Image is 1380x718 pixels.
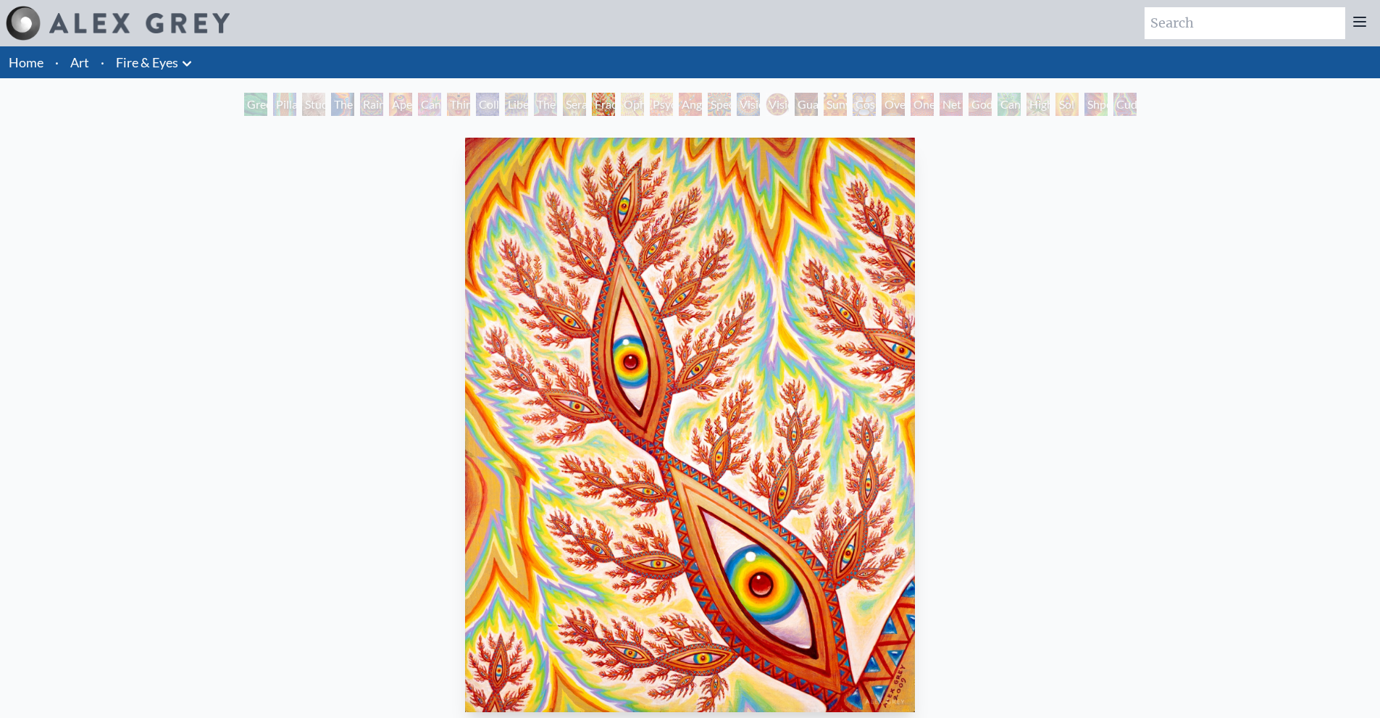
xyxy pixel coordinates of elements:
div: Angel Skin [679,93,702,116]
li: · [49,46,64,78]
div: Cuddle [1113,93,1137,116]
div: Spectral Lotus [708,93,731,116]
div: Godself [969,93,992,116]
div: Seraphic Transport Docking on the Third Eye [563,93,586,116]
div: Sunyata [824,93,847,116]
div: Vision Crystal [737,93,760,116]
div: Collective Vision [476,93,499,116]
div: One [911,93,934,116]
div: Shpongled [1084,93,1108,116]
div: Cosmic Elf [853,93,876,116]
div: Cannafist [998,93,1021,116]
div: Rainbow Eye Ripple [360,93,383,116]
div: Fractal Eyes [592,93,615,116]
a: Fire & Eyes [116,52,178,72]
div: Oversoul [882,93,905,116]
div: Guardian of Infinite Vision [795,93,818,116]
div: Vision [PERSON_NAME] [766,93,789,116]
div: The Seer [534,93,557,116]
div: Aperture [389,93,412,116]
input: Search [1145,7,1345,39]
div: The Torch [331,93,354,116]
li: · [95,46,110,78]
div: Cannabis Sutra [418,93,441,116]
div: Sol Invictus [1055,93,1079,116]
div: Psychomicrograph of a Fractal Paisley Cherub Feather Tip [650,93,673,116]
div: Third Eye Tears of Joy [447,93,470,116]
div: Pillar of Awareness [273,93,296,116]
div: Net of Being [940,93,963,116]
img: Fractal-Eyes-2009-Alex-Grey-watermarked.jpeg [465,138,916,712]
div: Study for the Great Turn [302,93,325,116]
div: Higher Vision [1026,93,1050,116]
div: Ophanic Eyelash [621,93,644,116]
a: Art [70,52,89,72]
div: Green Hand [244,93,267,116]
div: Liberation Through Seeing [505,93,528,116]
a: Home [9,54,43,70]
